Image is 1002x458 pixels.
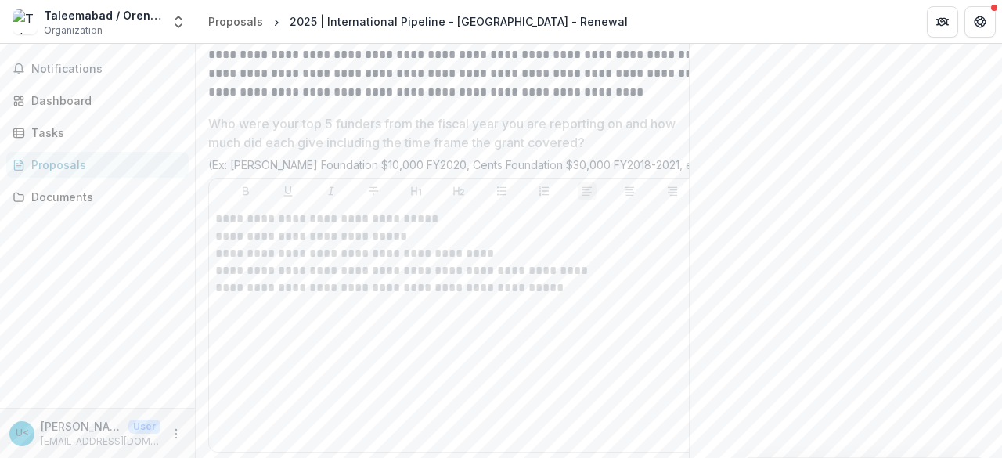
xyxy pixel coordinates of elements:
[16,428,29,438] div: Usman Javed <usman.javed@taleemabad.com>
[449,182,468,200] button: Heading 2
[322,182,341,200] button: Italicize
[6,56,189,81] button: Notifications
[167,424,186,443] button: More
[31,189,176,205] div: Documents
[290,13,628,30] div: 2025 | International Pipeline - [GEOGRAPHIC_DATA] - Renewal
[279,182,297,200] button: Underline
[620,182,639,200] button: Align Center
[41,418,122,435] p: [PERSON_NAME] <[EMAIL_ADDRESS][DOMAIN_NAME]>
[535,182,553,200] button: Ordered List
[44,23,103,38] span: Organization
[407,182,426,200] button: Heading 1
[208,158,709,178] div: (Ex: [PERSON_NAME] Foundation $10,000 FY2020, Cents Foundation $30,000 FY2018-2021, etc.)
[41,435,160,449] p: [EMAIL_ADDRESS][DOMAIN_NAME]
[31,124,176,141] div: Tasks
[6,184,189,210] a: Documents
[208,114,687,152] p: Who were your top 5 funders from the fiscal year you are reporting on and how much did each give ...
[364,182,383,200] button: Strike
[578,182,597,200] button: Align Left
[6,120,189,146] a: Tasks
[44,7,161,23] div: Taleemabad / Orenda Project
[6,88,189,114] a: Dashboard
[31,92,176,109] div: Dashboard
[927,6,958,38] button: Partners
[208,13,263,30] div: Proposals
[6,152,189,178] a: Proposals
[31,63,182,76] span: Notifications
[492,182,511,200] button: Bullet List
[31,157,176,173] div: Proposals
[168,6,189,38] button: Open entity switcher
[236,182,255,200] button: Bold
[964,6,996,38] button: Get Help
[128,420,160,434] p: User
[202,10,269,33] a: Proposals
[202,10,634,33] nav: breadcrumb
[13,9,38,34] img: Taleemabad / Orenda Project
[663,182,682,200] button: Align Right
